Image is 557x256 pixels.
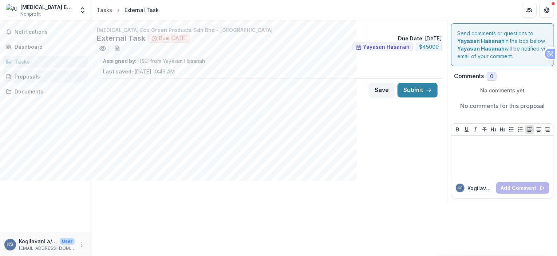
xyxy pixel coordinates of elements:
button: download-word-button [111,43,123,54]
div: Kogilavani a/p Supermaniam [458,186,463,190]
div: Send comments or questions to in the box below. will be notified via email of your comment. [451,23,554,66]
button: Align Right [543,125,552,134]
span: Due [DATE] [159,35,187,41]
button: Heading 1 [489,125,498,134]
img: Alora Eco Green Products Sdn Bhd [6,4,17,16]
button: Save [369,83,395,97]
nav: breadcrumb [94,5,162,15]
div: [MEDICAL_DATA] Eco Green Products Sdn Bhd [20,3,75,11]
button: Add Comment [496,182,549,194]
p: [MEDICAL_DATA] Eco Green Products Sdn Bhd - [GEOGRAPHIC_DATA] [97,26,442,34]
div: External Task [125,6,159,14]
div: Tasks [15,58,82,65]
p: : [DATE] [398,35,442,42]
button: Submit [398,83,438,97]
button: Bullet List [507,125,516,134]
button: Underline [462,125,471,134]
span: Notifications [15,29,85,35]
button: Align Center [534,125,543,134]
strong: Due Date [398,35,422,41]
p: No comments for this proposal [461,101,545,110]
button: Italicize [471,125,480,134]
p: [EMAIL_ADDRESS][DOMAIN_NAME] [19,245,75,252]
a: Dashboard [3,41,88,53]
p: Kogilavani a [467,184,493,192]
a: Proposals [3,71,88,83]
strong: Yayasan Hasanah [457,38,505,44]
button: Preview b5500457-1855-46fb-bf87-4bedcd675b20.pdf [97,43,108,54]
button: Notifications [3,26,88,38]
span: Yayasan Hasanah [363,44,410,50]
p: No comments yet [454,87,551,94]
button: Get Help [540,3,554,17]
a: Tasks [3,56,88,68]
div: Kogilavani a/p Supermaniam [7,242,13,247]
div: Tasks [97,6,112,14]
strong: Last saved: [103,68,133,75]
div: Documents [15,88,82,95]
button: More [78,240,86,249]
span: $ 45000 [419,44,439,50]
h2: Comments [454,73,484,80]
button: Open entity switcher [78,3,88,17]
p: : HSEF from Yayasan Hasanah [103,57,436,65]
p: [DATE] 10:46 AM [103,68,175,75]
button: Partners [522,3,537,17]
a: Tasks [94,5,115,15]
div: Proposals [15,73,82,80]
span: 0 [490,73,493,80]
button: Bold [453,125,462,134]
a: Documents [3,85,88,97]
strong: Assigned by [103,58,135,64]
p: Kogilavani a/p Supermaniam [19,237,57,245]
span: Nonprofit [20,11,41,17]
p: User [60,238,75,245]
div: Dashboard [15,43,82,51]
h2: External Task [97,34,145,43]
button: Heading 2 [498,125,507,134]
button: Align Left [525,125,534,134]
button: Strike [480,125,489,134]
button: Ordered List [516,125,525,134]
strong: Yayasan Hasanah [457,45,505,52]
